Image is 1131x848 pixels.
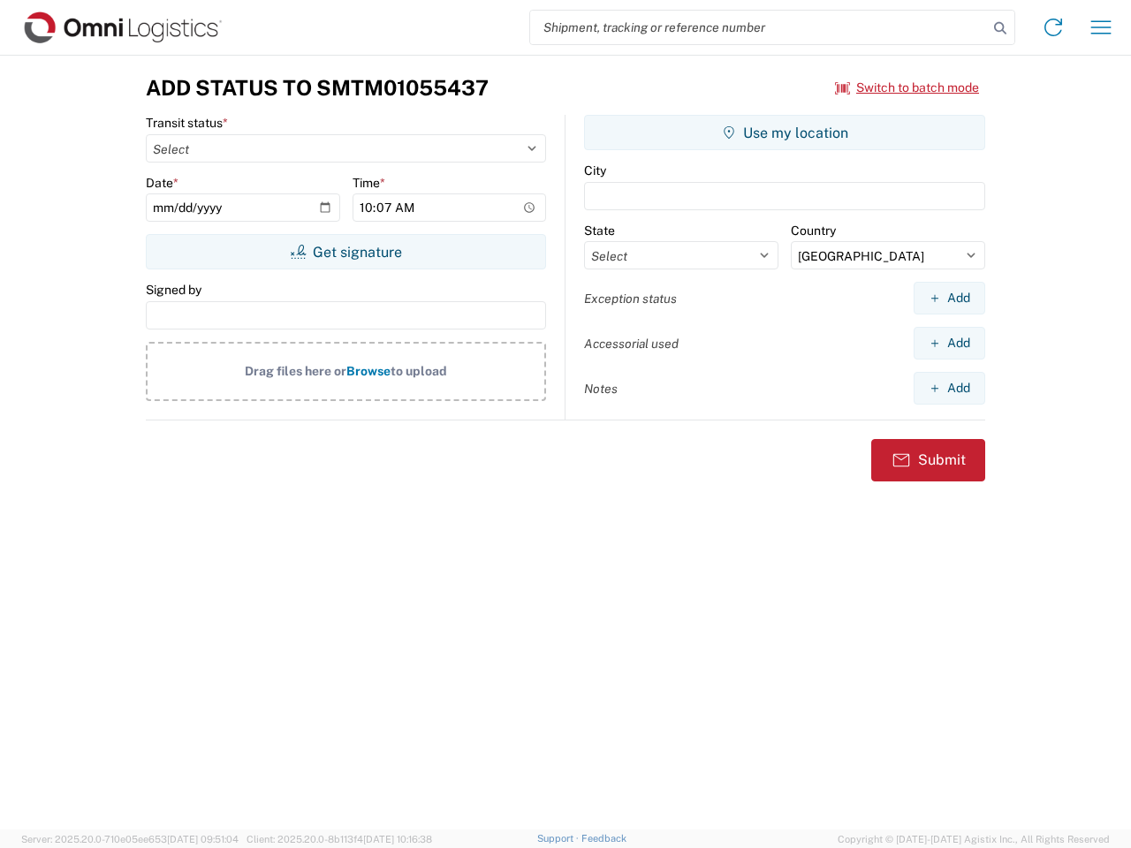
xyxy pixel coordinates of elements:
[21,834,239,844] span: Server: 2025.20.0-710e05ee653
[584,381,618,397] label: Notes
[584,223,615,238] label: State
[914,372,985,405] button: Add
[791,223,836,238] label: Country
[353,175,385,191] label: Time
[581,833,626,844] a: Feedback
[245,364,346,378] span: Drag files here or
[584,115,985,150] button: Use my location
[363,834,432,844] span: [DATE] 10:16:38
[537,833,581,844] a: Support
[346,364,391,378] span: Browse
[914,327,985,360] button: Add
[146,115,228,131] label: Transit status
[146,75,489,101] h3: Add Status to SMTM01055437
[146,234,546,269] button: Get signature
[914,282,985,314] button: Add
[835,73,979,102] button: Switch to batch mode
[584,163,606,178] label: City
[838,831,1110,847] span: Copyright © [DATE]-[DATE] Agistix Inc., All Rights Reserved
[871,439,985,481] button: Submit
[584,336,679,352] label: Accessorial used
[584,291,677,307] label: Exception status
[167,834,239,844] span: [DATE] 09:51:04
[146,175,178,191] label: Date
[530,11,988,44] input: Shipment, tracking or reference number
[391,364,447,378] span: to upload
[146,282,201,298] label: Signed by
[247,834,432,844] span: Client: 2025.20.0-8b113f4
